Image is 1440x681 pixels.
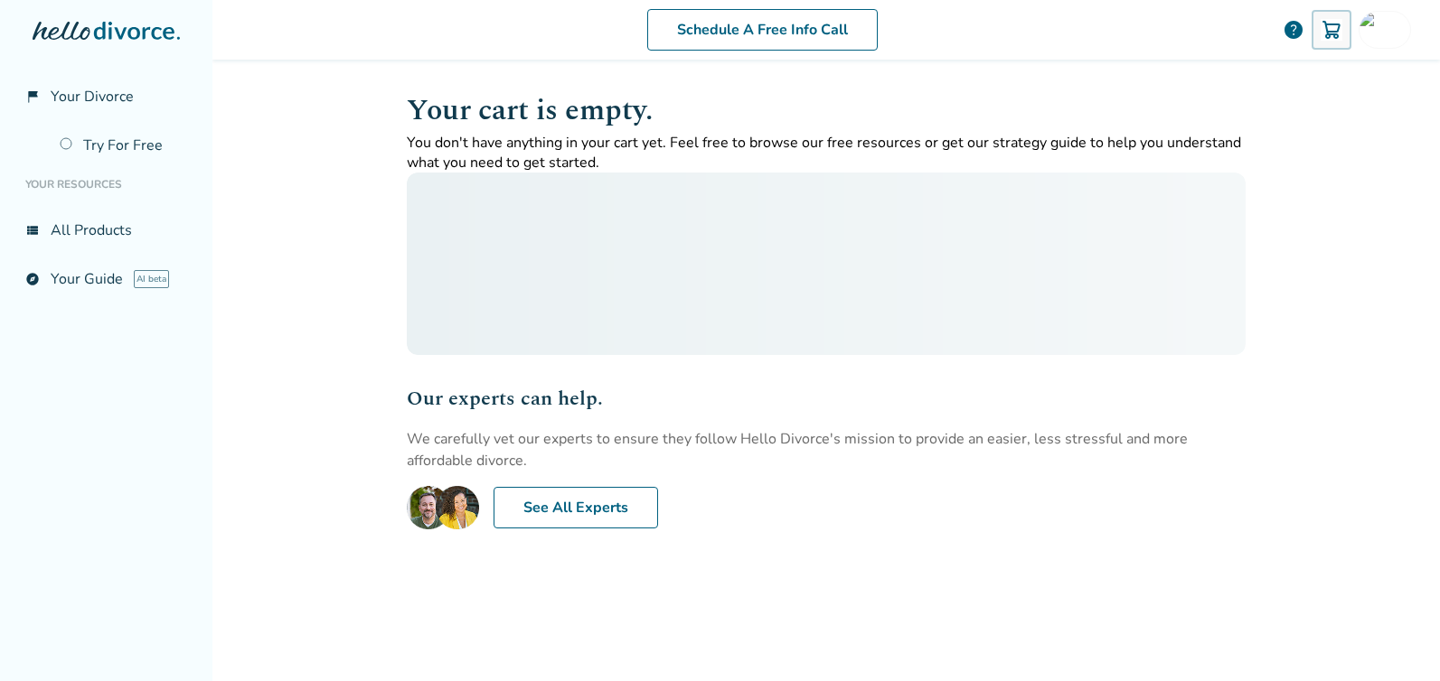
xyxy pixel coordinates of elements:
span: Your Divorce [51,87,134,107]
a: Schedule A Free Info Call [647,9,878,51]
p: You don't have anything in your cart yet. Feel free to browse our free resources or get our strat... [407,133,1246,173]
img: E [407,486,479,529]
img: davidzolson@gmail.com [1360,12,1396,48]
span: flag_2 [25,89,40,104]
span: AI beta [134,270,169,288]
span: explore [25,272,40,286]
a: exploreYour GuideAI beta [14,258,198,300]
a: view_listAll Products [14,210,198,251]
a: Try For Free [49,125,198,166]
p: We carefully vet our experts to ensure they follow Hello Divorce's mission to provide an easier, ... [407,428,1246,471]
a: See All Experts [494,487,658,528]
img: Cart [1321,19,1342,41]
h2: Our experts can help. [407,384,1246,414]
a: flag_2Your Divorce [14,76,198,117]
li: Your Resources [14,166,198,202]
span: view_list [25,223,40,238]
h1: Your cart is empty. [407,89,1246,133]
a: help [1283,19,1304,41]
